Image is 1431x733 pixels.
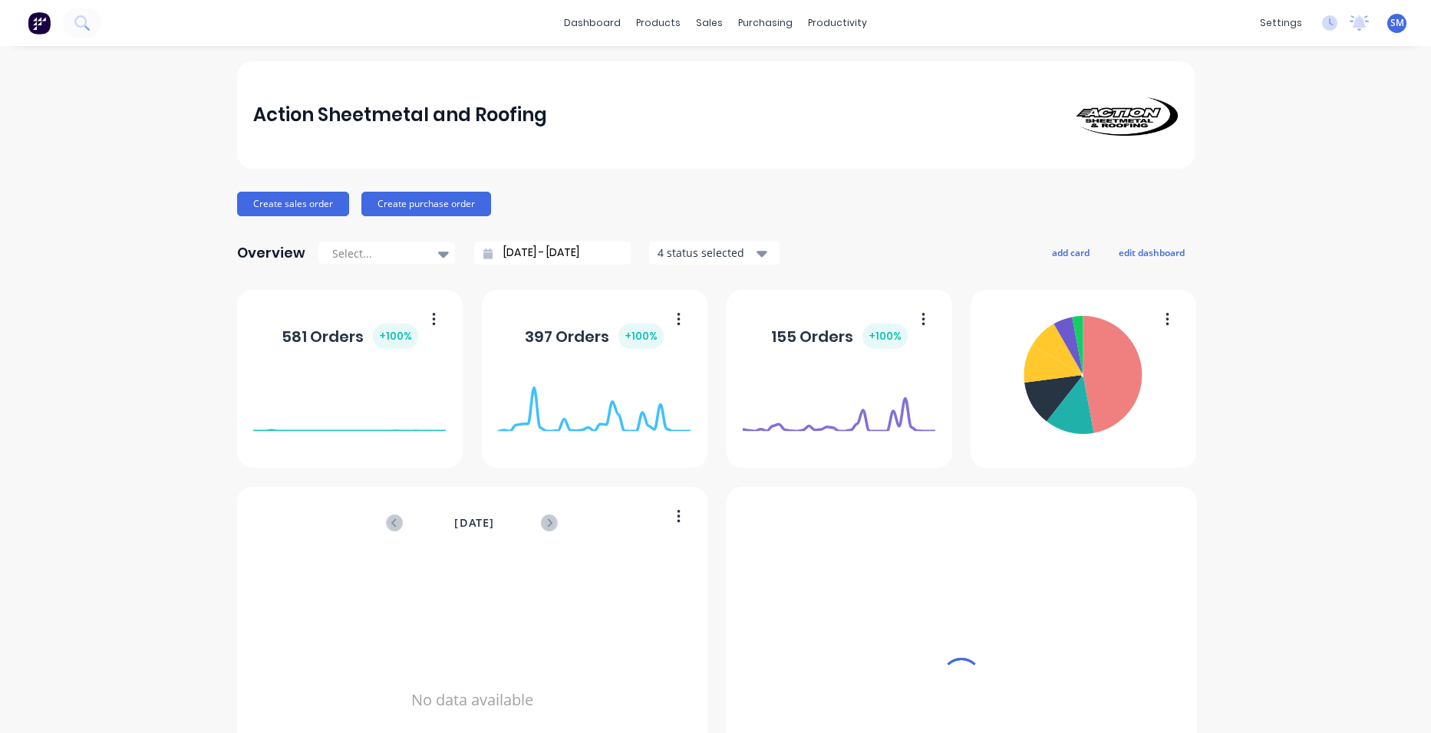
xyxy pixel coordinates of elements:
[28,12,51,35] img: Factory
[253,100,547,130] div: Action Sheetmetal and Roofing
[862,324,908,349] div: + 100 %
[1070,94,1178,136] img: Action Sheetmetal and Roofing
[618,324,664,349] div: + 100 %
[525,324,664,349] div: 397 Orders
[282,324,418,349] div: 581 Orders
[373,324,418,349] div: + 100 %
[1042,242,1100,262] button: add card
[1390,16,1404,30] span: SM
[688,12,730,35] div: sales
[237,238,305,268] div: Overview
[1109,242,1195,262] button: edit dashboard
[658,245,754,261] div: 4 status selected
[556,12,628,35] a: dashboard
[628,12,688,35] div: products
[771,324,908,349] div: 155 Orders
[454,514,494,531] span: [DATE]
[649,242,780,265] button: 4 status selected
[237,192,349,216] button: Create sales order
[730,12,800,35] div: purchasing
[800,12,875,35] div: productivity
[361,192,491,216] button: Create purchase order
[1252,12,1310,35] div: settings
